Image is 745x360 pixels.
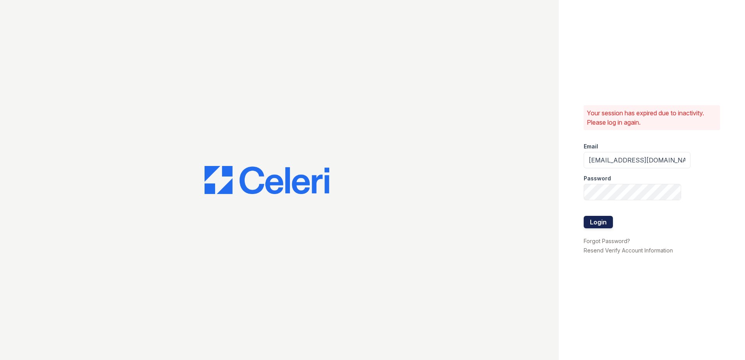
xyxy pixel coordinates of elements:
[587,108,717,127] p: Your session has expired due to inactivity. Please log in again.
[584,247,673,254] a: Resend Verify Account Information
[584,175,611,182] label: Password
[584,216,613,228] button: Login
[205,166,329,194] img: CE_Logo_Blue-a8612792a0a2168367f1c8372b55b34899dd931a85d93a1a3d3e32e68fde9ad4.png
[584,238,630,244] a: Forgot Password?
[584,143,598,150] label: Email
